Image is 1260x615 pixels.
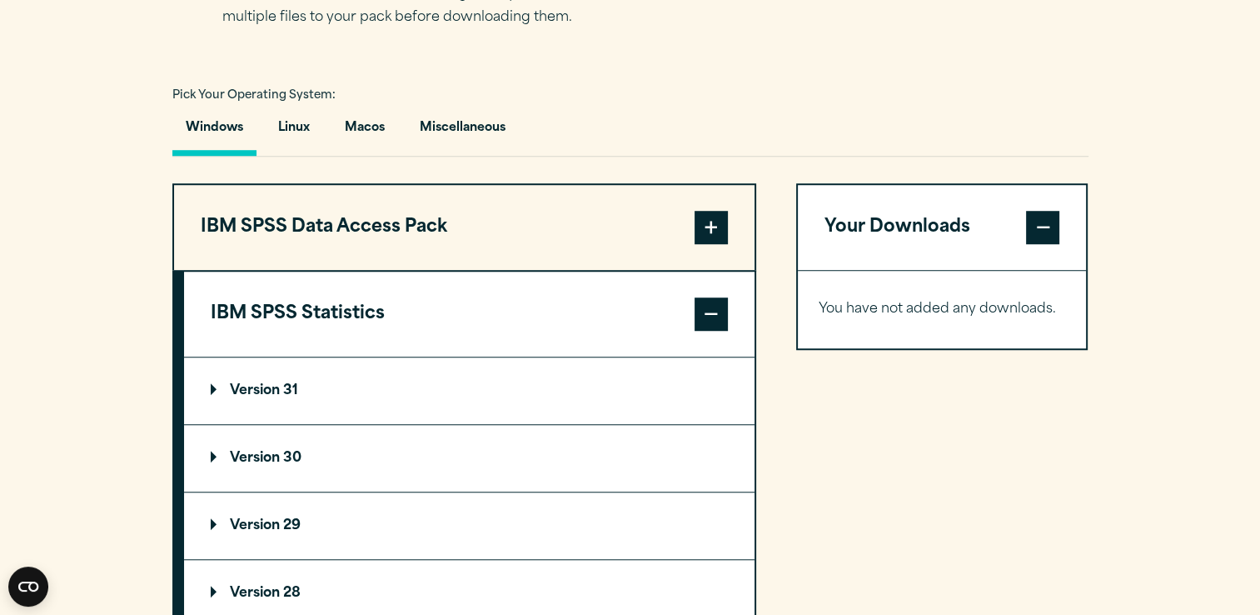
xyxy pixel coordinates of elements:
button: Windows [172,108,256,156]
button: Miscellaneous [406,108,519,156]
button: IBM SPSS Data Access Pack [174,185,755,270]
p: Version 28 [211,587,301,600]
summary: Version 30 [184,425,755,492]
span: Pick Your Operating System: [172,90,336,101]
summary: Version 29 [184,492,755,559]
button: Your Downloads [798,185,1087,270]
button: Linux [265,108,323,156]
p: Version 31 [211,384,298,397]
p: Version 30 [211,452,301,465]
p: Version 29 [211,519,301,532]
summary: Version 31 [184,357,755,424]
div: Your Downloads [798,270,1087,348]
button: IBM SPSS Statistics [184,272,755,357]
button: Open CMP widget [8,567,48,607]
button: Macos [331,108,398,156]
p: You have not added any downloads. [819,297,1066,322]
